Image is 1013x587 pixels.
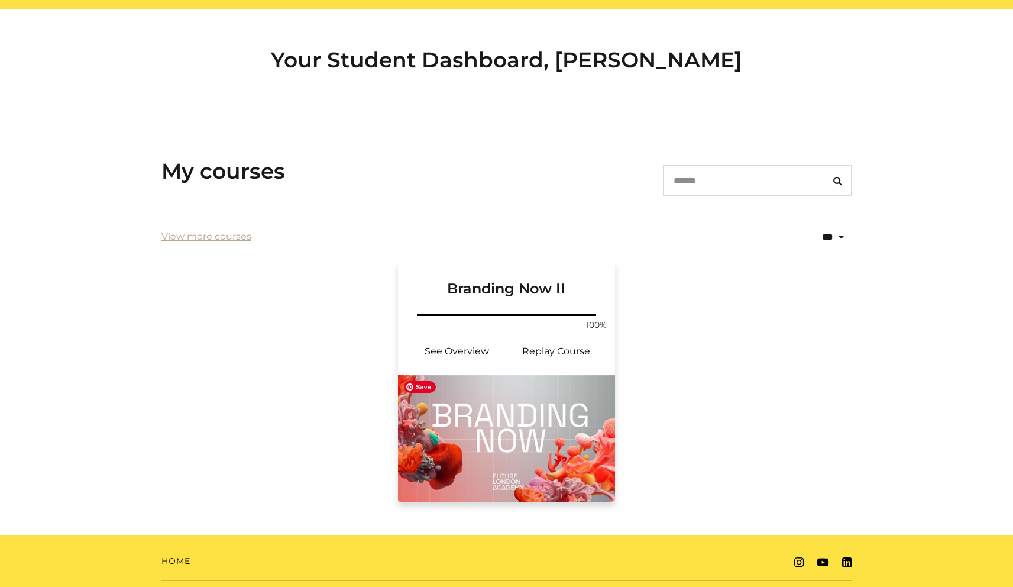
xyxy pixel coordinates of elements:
h3: Branding Now II [412,261,601,298]
select: status [771,222,852,252]
span: Save [404,381,436,393]
a: View more courses [161,230,251,244]
a: Home [161,555,190,567]
h2: Your Student Dashboard, [PERSON_NAME] [161,47,852,73]
a: Branding Now II: See Overview [407,337,507,366]
a: Branding Now II [398,261,616,312]
a: Branding Now II: Resume Course [507,337,606,366]
h3: My courses [161,159,285,184]
span: 100% [582,319,610,331]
